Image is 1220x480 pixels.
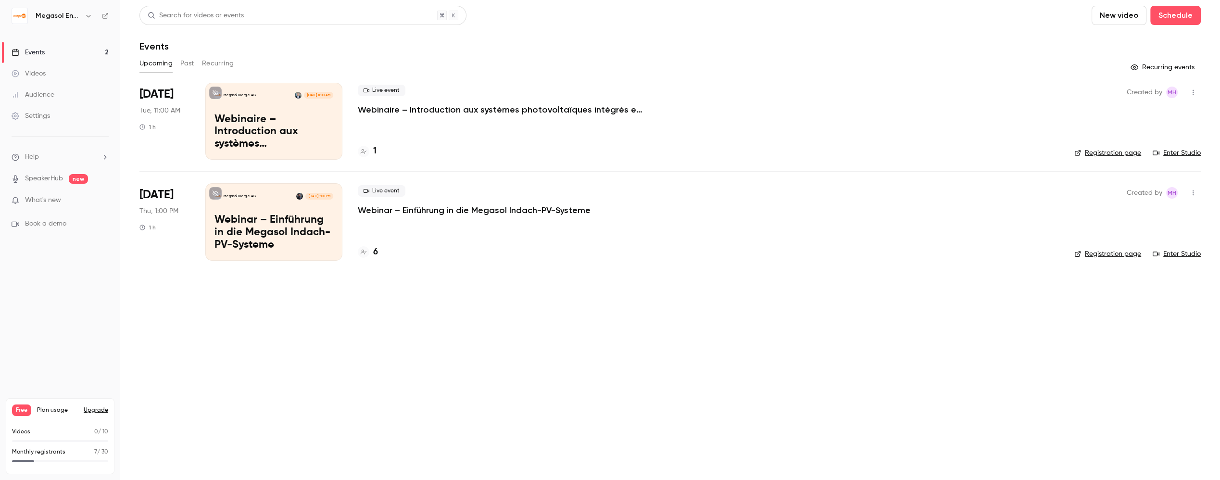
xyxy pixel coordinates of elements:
div: Events [12,48,45,57]
span: Martina Hickethier [1166,87,1178,98]
li: help-dropdown-opener [12,152,109,162]
span: What's new [25,195,61,205]
div: Settings [12,111,50,121]
span: 7 [94,449,97,455]
p: / 10 [94,428,108,436]
button: Upcoming [139,56,173,71]
button: Upgrade [84,406,108,414]
p: Webinaire – Introduction aux systèmes photovoltaïques intégrés en toiture Megasol [214,114,333,151]
img: Yves Koch [295,92,302,99]
button: Recurring events [1126,60,1201,75]
span: [DATE] 11:00 AM [304,92,333,99]
p: Videos [12,428,30,436]
h4: 1 [373,145,377,158]
p: Monthly registrants [12,448,65,456]
span: MH [1168,87,1176,98]
a: Webinar – Einführung in die Megasol Indach-PV-SystemeMegasol Energie AGDardan Arifaj[DATE] 1:00 P... [205,183,342,260]
span: Created by [1127,187,1162,199]
div: Audience [12,90,54,100]
a: Registration page [1074,148,1141,158]
a: Enter Studio [1153,148,1201,158]
button: New video [1092,6,1146,25]
span: [DATE] [139,187,174,202]
a: 6 [358,246,378,259]
span: new [69,174,88,184]
img: Dardan Arifaj [296,193,303,200]
button: Recurring [202,56,234,71]
span: Book a demo [25,219,66,229]
a: Webinaire – Introduction aux systèmes photovoltaïques intégrés en toiture MegasolMegasol Energie ... [205,83,342,160]
a: SpeakerHub [25,174,63,184]
div: Videos [12,69,46,78]
h6: Megasol Energie AG [36,11,81,21]
h4: 6 [373,246,378,259]
span: Live event [358,185,405,197]
span: [DATE] 1:00 PM [305,193,333,200]
button: Schedule [1150,6,1201,25]
span: Created by [1127,87,1162,98]
div: Sep 11 Thu, 1:00 PM (Europe/Zurich) [139,183,190,260]
div: Sep 9 Tue, 11:00 AM (Europe/Zurich) [139,83,190,160]
span: Help [25,152,39,162]
span: Plan usage [37,406,78,414]
a: Registration page [1074,249,1141,259]
span: Tue, 11:00 AM [139,106,180,115]
span: Live event [358,85,405,96]
button: Past [180,56,194,71]
span: Martina Hickethier [1166,187,1178,199]
img: Megasol Energie AG [12,8,27,24]
div: Search for videos or events [148,11,244,21]
a: 1 [358,145,377,158]
span: [DATE] [139,87,174,102]
a: Enter Studio [1153,249,1201,259]
a: Webinaire – Introduction aux systèmes photovoltaïques intégrés en toiture Megasol [358,104,646,115]
span: Free [12,404,31,416]
span: Thu, 1:00 PM [139,206,178,216]
p: Megasol Energie AG [224,194,256,199]
div: 1 h [139,224,156,231]
p: Megasol Energie AG [224,93,256,98]
div: 1 h [139,123,156,131]
a: Webinar – Einführung in die Megasol Indach-PV-Systeme [358,204,591,216]
h1: Events [139,40,169,52]
span: MH [1168,187,1176,199]
p: Webinar – Einführung in die Megasol Indach-PV-Systeme [214,214,333,251]
span: 0 [94,429,98,435]
p: / 30 [94,448,108,456]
